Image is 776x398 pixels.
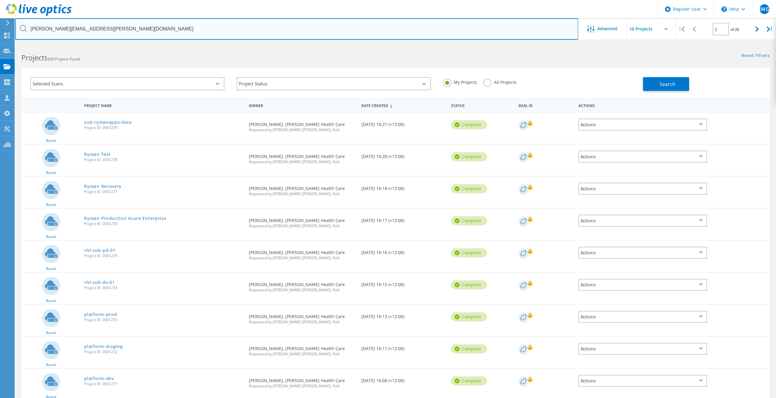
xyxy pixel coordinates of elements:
[578,215,707,227] div: Actions
[84,158,243,162] span: Project ID: 3001278
[84,126,243,130] span: Project ID: 3001279
[84,152,111,156] a: Ryman Test
[249,224,355,228] span: Requested by [PERSON_NAME] [PERSON_NAME], Dell
[46,299,56,303] span: Azure
[84,222,243,226] span: Project ID: 3001276
[358,177,448,197] div: [DATE] 16:18 (+12:00)
[675,18,688,40] div: |
[483,79,517,84] label: All Projects
[578,151,707,163] div: Actions
[21,53,48,63] b: Projects
[578,279,707,291] div: Actions
[249,320,355,324] span: Requested by [PERSON_NAME] [PERSON_NAME], Dell
[358,113,448,133] div: [DATE] 16:21 (+12:00)
[84,216,166,221] a: Ryman Production Azure Enterprise
[84,248,115,253] a: rhl-sub-pd-01
[237,77,431,90] div: Project Status
[84,184,122,188] a: Ryman Recovery
[46,171,56,174] span: Azure
[451,120,487,129] div: Complete
[84,280,115,285] a: rhl-sub-dv-01
[578,343,707,355] div: Actions
[246,99,358,111] div: Owner
[358,337,448,357] div: [DATE] 16:11 (+12:00)
[246,305,358,330] div: [PERSON_NAME], [PERSON_NAME] Health Care
[358,241,448,261] div: [DATE] 16:16 (+12:00)
[660,81,675,88] span: Search
[246,337,358,362] div: [PERSON_NAME], [PERSON_NAME] Health Care
[84,120,132,124] a: sub-rymanapps-data
[249,256,355,260] span: Requested by [PERSON_NAME] [PERSON_NAME], Dell
[578,183,707,195] div: Actions
[451,248,487,257] div: Complete
[515,99,575,111] div: Deal Id
[451,216,487,225] div: Complete
[84,376,114,381] a: platform-dev
[84,190,243,194] span: Project ID: 3001277
[448,99,515,111] div: Status
[643,77,689,91] button: Search
[15,18,578,40] input: Search projects by name, owner, ID, company, etc
[358,273,448,293] div: [DATE] 16:15 (+12:00)
[48,56,80,62] span: 200 Projects Found
[84,312,117,317] a: platform-prod
[575,99,710,111] div: Actions
[578,375,707,387] div: Actions
[6,13,72,17] a: Live Optics Dashboard
[451,344,487,353] div: Complete
[81,99,246,111] div: Project Name
[451,280,487,289] div: Complete
[249,128,355,132] span: Requested by [PERSON_NAME] [PERSON_NAME], Dell
[84,286,243,290] span: Project ID: 3001274
[246,369,358,394] div: [PERSON_NAME], [PERSON_NAME] Health Care
[742,53,770,59] a: Reset Filters
[358,145,448,165] div: [DATE] 16:20 (+12:00)
[46,267,56,271] span: Azure
[84,318,243,322] span: Project ID: 3001273
[451,184,487,193] div: Complete
[578,247,707,259] div: Actions
[46,331,56,335] span: Azure
[46,363,56,367] span: Azure
[731,27,739,32] span: of 20
[358,99,448,111] div: Date Created
[721,6,727,12] svg: \n
[46,235,56,238] span: Azure
[763,18,776,40] div: |
[249,192,355,196] span: Requested by [PERSON_NAME] [PERSON_NAME], Dell
[46,139,56,142] span: Azure
[451,376,487,385] div: Complete
[246,177,358,202] div: [PERSON_NAME], [PERSON_NAME] Health Care
[451,152,487,161] div: Complete
[84,350,243,354] span: Project ID: 3001272
[30,77,224,90] div: Selected Scans
[358,305,448,325] div: [DATE] 16:13 (+12:00)
[84,254,243,258] span: Project ID: 3001275
[249,352,355,356] span: Requested by [PERSON_NAME] [PERSON_NAME], Dell
[451,312,487,321] div: Complete
[249,160,355,164] span: Requested by [PERSON_NAME] [PERSON_NAME], Dell
[578,119,707,131] div: Actions
[46,203,56,206] span: Azure
[246,273,358,298] div: [PERSON_NAME], [PERSON_NAME] Health Care
[84,382,243,386] span: Project ID: 3001271
[358,369,448,389] div: [DATE] 16:08 (+12:00)
[597,27,617,31] span: Advanced
[578,311,707,323] div: Actions
[246,241,358,266] div: [PERSON_NAME], [PERSON_NAME] Health Care
[249,288,355,292] span: Requested by [PERSON_NAME] [PERSON_NAME], Dell
[759,7,769,12] span: JWG
[246,145,358,170] div: [PERSON_NAME], [PERSON_NAME] Health Care
[249,384,355,388] span: Requested by [PERSON_NAME] [PERSON_NAME], Dell
[358,209,448,229] div: [DATE] 16:17 (+12:00)
[443,79,477,84] label: My Projects
[246,209,358,234] div: [PERSON_NAME], [PERSON_NAME] Health Care
[246,113,358,138] div: [PERSON_NAME], [PERSON_NAME] Health Care
[84,344,123,349] a: platform-staging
